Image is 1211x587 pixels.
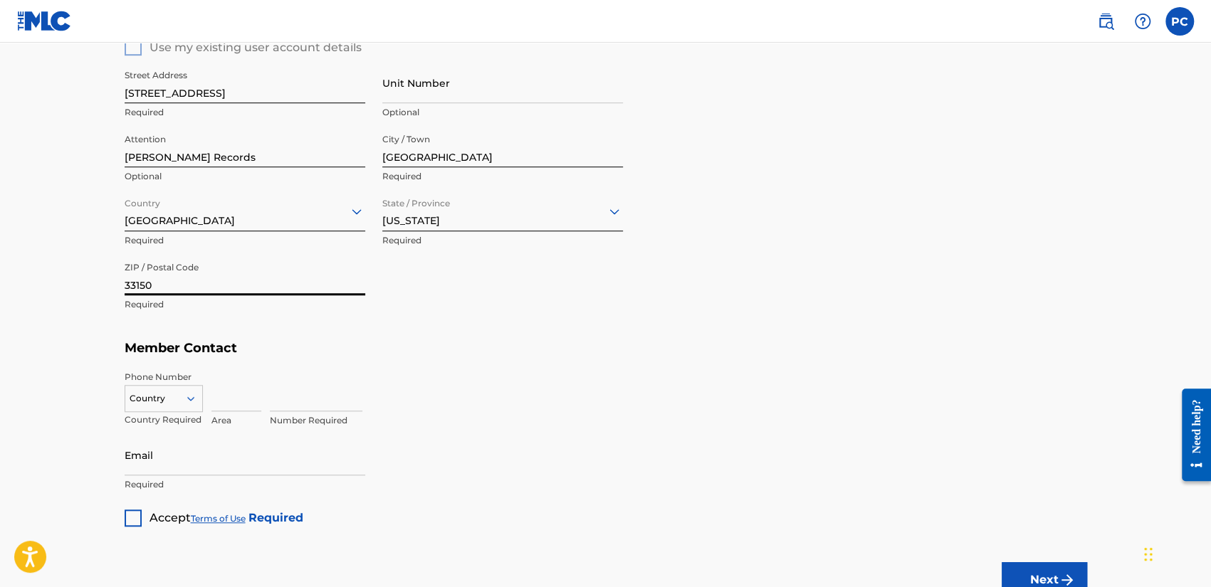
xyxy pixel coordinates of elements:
[1140,519,1211,587] iframe: Chat Widget
[125,413,203,426] p: Country Required
[125,333,1087,364] h5: Member Contact
[1091,7,1120,36] a: Public Search
[1165,7,1194,36] div: User Menu
[1134,13,1151,30] img: help
[382,106,623,119] p: Optional
[1097,13,1114,30] img: search
[125,234,365,247] p: Required
[382,194,623,228] div: [US_STATE]
[125,106,365,119] p: Required
[1128,7,1157,36] div: Help
[191,513,246,524] a: Terms of Use
[1171,378,1211,492] iframe: Resource Center
[382,170,623,183] p: Required
[382,189,450,210] label: State / Province
[125,298,365,311] p: Required
[125,194,365,228] div: [GEOGRAPHIC_DATA]
[211,414,261,427] p: Area
[125,189,160,210] label: Country
[382,234,623,247] p: Required
[17,11,72,31] img: MLC Logo
[248,511,303,524] strong: Required
[125,170,365,183] p: Optional
[270,414,362,427] p: Number Required
[125,478,365,491] p: Required
[150,511,191,524] span: Accept
[1144,533,1153,576] div: Drag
